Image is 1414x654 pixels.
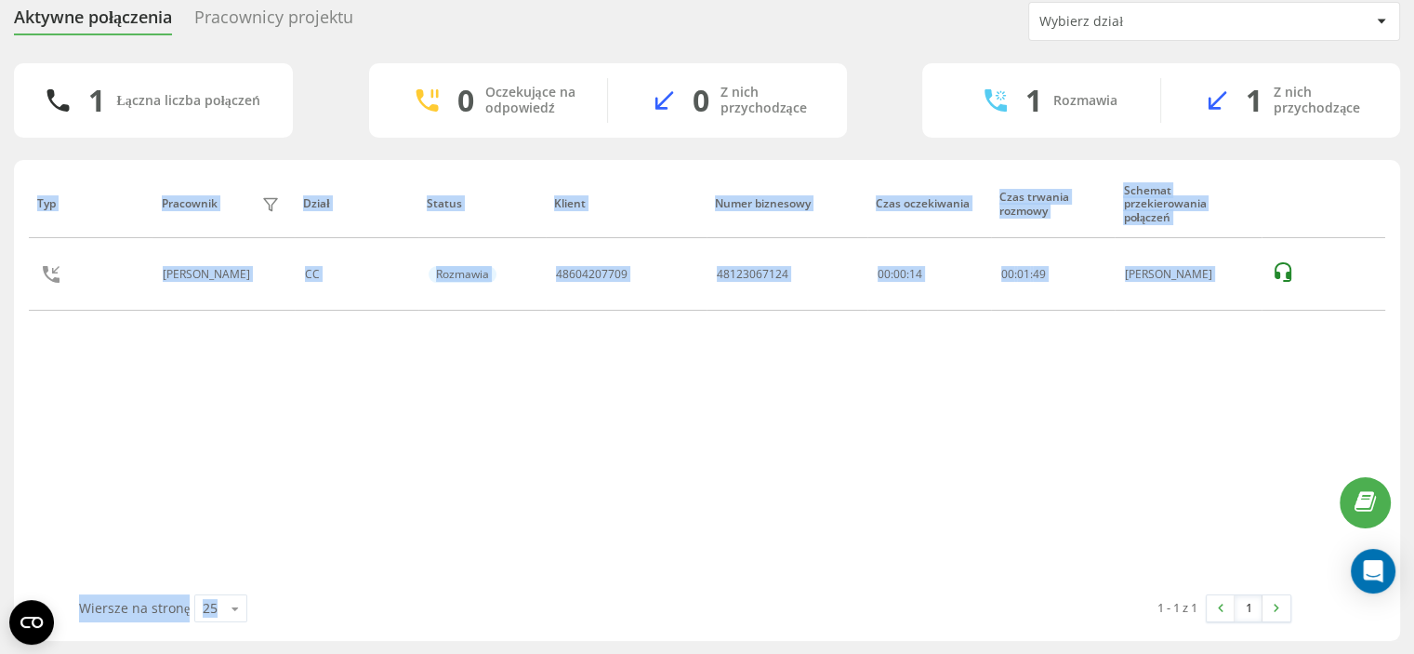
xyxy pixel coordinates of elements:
[1157,598,1197,617] div: 1 - 1 z 1
[1246,83,1262,118] div: 1
[1053,93,1117,109] div: Rozmawia
[485,85,579,116] div: Oczekujące na odpowiedź
[1039,14,1262,30] div: Wybierz dział
[9,600,54,645] button: Open CMP widget
[1274,85,1372,116] div: Z nich przychodzące
[427,197,536,210] div: Status
[1001,266,1014,282] span: 00
[1235,595,1262,621] a: 1
[14,7,172,36] div: Aktywne połączenia
[1001,268,1046,281] div: : :
[878,268,981,281] div: 00:00:14
[203,599,218,618] div: 25
[715,197,858,210] div: Numer biznesowy
[303,197,409,210] div: Dział
[693,83,709,118] div: 0
[717,268,788,281] div: 48123067124
[305,268,408,281] div: CC
[88,83,105,118] div: 1
[720,85,819,116] div: Z nich przychodzące
[1123,184,1252,224] div: Schemat przekierowania połączeń
[999,191,1105,218] div: Czas trwania rozmowy
[556,268,628,281] div: 48604207709
[1025,83,1042,118] div: 1
[1033,266,1046,282] span: 49
[79,599,190,617] span: Wiersze na stronę
[554,197,697,210] div: Klient
[37,197,143,210] div: Typ
[1351,549,1395,594] div: Open Intercom Messenger
[1125,268,1251,281] div: [PERSON_NAME]
[1017,266,1030,282] span: 01
[194,7,353,36] div: Pracownicy projektu
[116,93,259,109] div: Łączna liczba połączeń
[876,197,982,210] div: Czas oczekiwania
[457,83,474,118] div: 0
[429,266,496,283] div: Rozmawia
[163,268,255,281] div: [PERSON_NAME]
[162,197,218,210] div: Pracownik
